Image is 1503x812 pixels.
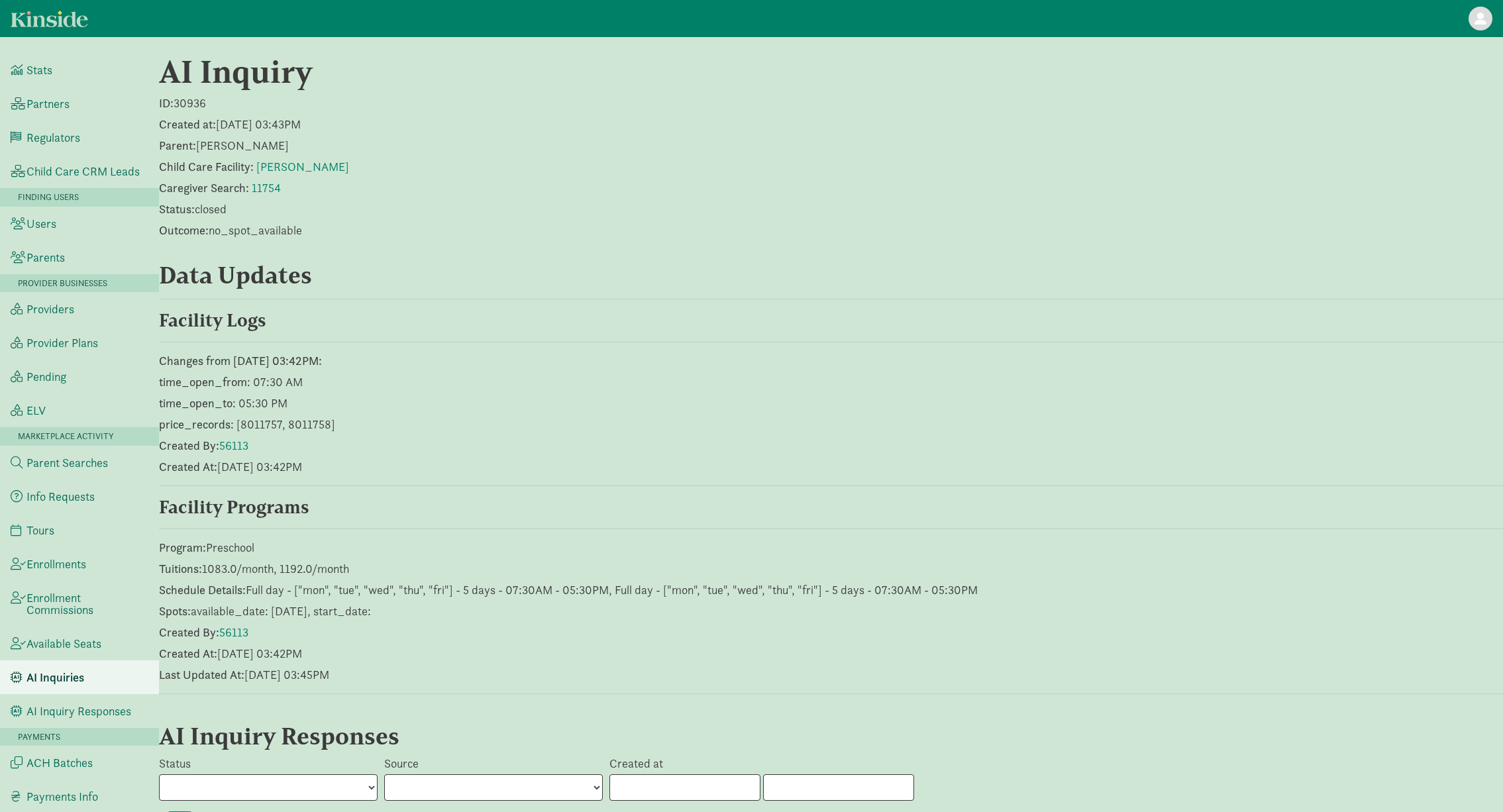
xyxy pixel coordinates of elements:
p: 30936 [159,95,1503,111]
span: Pending [26,371,66,383]
strong: Created By: [159,438,219,453]
strong: Created At: [159,646,217,661]
span: Regulators [26,132,80,144]
strong: ID: [159,95,174,111]
h2: AI Inquiry [159,53,994,90]
span: ACH Batches [26,757,93,769]
strong: Program: [159,540,206,555]
p: : 07:30 AM [159,374,1503,390]
strong: Parent: [159,138,196,153]
span: AI Inquiry Responses [26,705,131,717]
strong: Created at: [159,117,216,132]
p: [PERSON_NAME] [159,138,1503,154]
span: Provider Businesses [18,278,107,289]
strong: Schedule Details: [159,582,246,597]
span: AI Inquiries [26,672,84,684]
strong: Last Updated At: [159,667,244,682]
label: Created at [609,756,663,772]
a: 56113 [219,438,248,453]
p: [DATE] 03:45PM [159,667,1503,683]
p: closed [159,201,1503,217]
span: Providers [26,303,74,315]
p: [DATE] 03:43PM [159,117,1503,132]
p: [DATE] 03:42PM [159,646,1503,662]
span: Enrollments [26,558,86,570]
p: [DATE] 03:42PM [159,459,1503,475]
p: Full day - ["mon", "tue", "wed", "thu", "fri"] - 5 days - 07:30AM - 05:30PM, Full day - ["mon", "... [159,582,1503,598]
h3: Data Updates [159,262,815,288]
span: Payments [18,731,60,742]
span: Info Requests [26,491,95,503]
strong: Tuitions: [159,561,202,576]
a: 56113 [219,625,248,640]
span: Parents [26,252,65,264]
span: Provider Plans [26,337,98,349]
span: Parent Searches [26,457,108,469]
span: Finding Users [18,191,79,203]
span: Payments Info [26,791,98,803]
strong: Created At: [159,459,217,474]
label: Source [384,756,419,772]
p: Preschool [159,540,1503,556]
strong: Outcome: [159,223,209,238]
strong: time_open_from [159,374,247,389]
p: no_spot_available [159,223,1503,238]
span: Available Seats [26,638,101,650]
span: Marketplace Activity [18,431,114,442]
strong: Spots: [159,603,191,619]
h4: Facility Logs [159,310,530,331]
p: available_date: [DATE], start_date: [159,603,1503,619]
span: Enrollment Commissions [26,592,148,616]
strong: Created By: [159,625,219,640]
span: Tours [26,525,54,536]
span: Stats [26,64,52,76]
strong: Changes from [DATE] 03:42PM: [159,353,322,368]
strong: Child Care Facility: [159,159,254,174]
span: Partners [26,98,70,110]
span: Child Care CRM Leads [26,166,140,178]
span: Users [26,218,56,230]
p: : 05:30 PM [159,395,1503,411]
strong: Status: [159,201,195,217]
a: [PERSON_NAME] [256,159,349,174]
strong: Caregiver Search: [159,180,249,195]
p: 1083.0/month, 1192.0/month [159,561,1503,577]
span: ELV [26,405,46,417]
label: Status [159,756,191,772]
strong: time_open_to [159,395,233,411]
strong: price_records [159,417,231,432]
p: : [8011757, 8011758] [159,417,1503,432]
a: 11754 [252,180,281,195]
h3: AI Inquiry Responses [159,723,815,749]
h4: Facility Programs [159,497,530,518]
